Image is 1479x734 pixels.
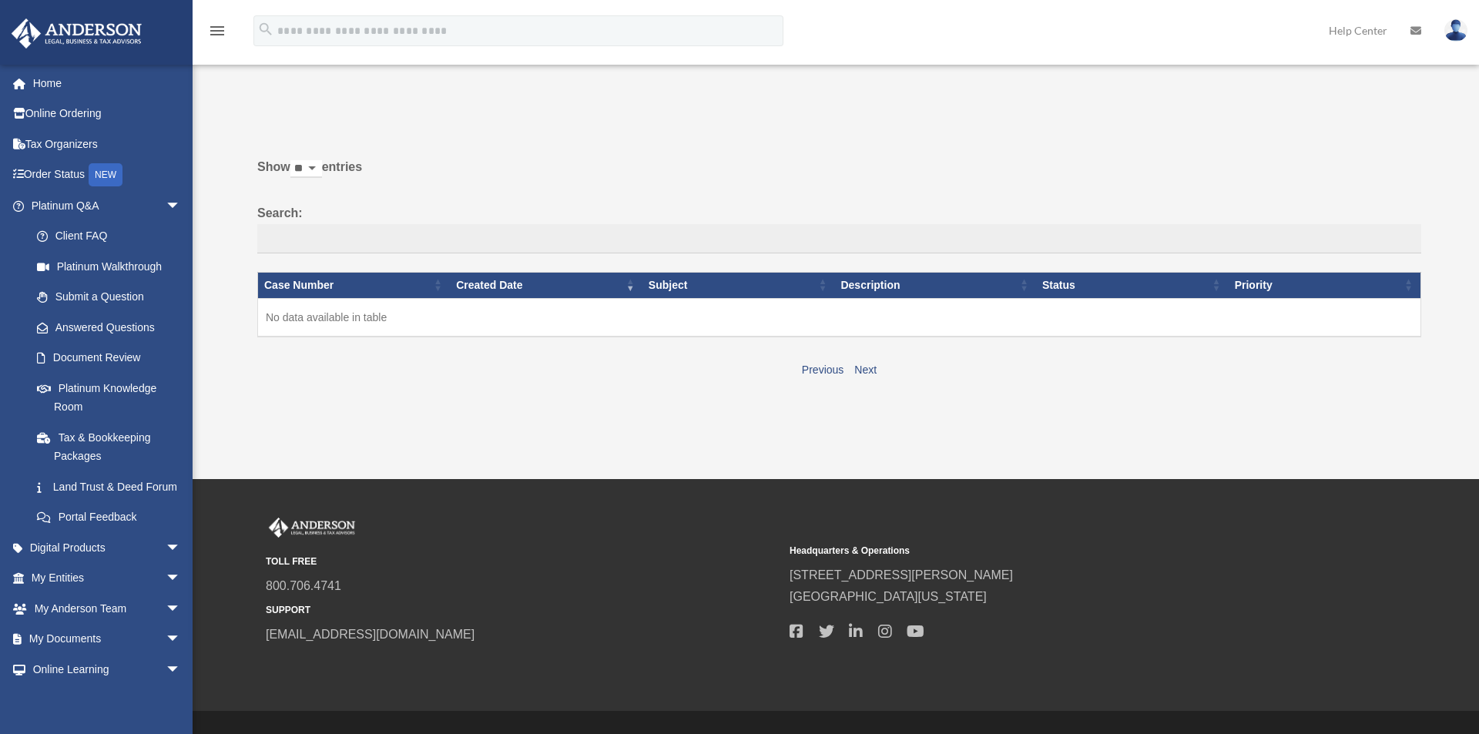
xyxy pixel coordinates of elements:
a: Platinum Q&Aarrow_drop_down [11,190,196,221]
span: arrow_drop_down [166,190,196,222]
th: Priority: activate to sort column ascending [1229,272,1421,298]
a: Answered Questions [22,312,189,343]
span: arrow_drop_down [166,593,196,625]
small: TOLL FREE [266,554,779,570]
a: Document Review [22,343,196,374]
a: Order StatusNEW [11,159,204,191]
select: Showentries [290,160,322,178]
th: Case Number: activate to sort column ascending [258,272,451,298]
i: search [257,21,274,38]
div: NEW [89,163,122,186]
a: Platinum Knowledge Room [22,373,196,422]
small: SUPPORT [266,602,779,618]
a: Submit a Question [22,282,196,313]
th: Created Date: activate to sort column ascending [450,272,642,298]
a: Platinum Walkthrough [22,251,196,282]
a: My Entitiesarrow_drop_down [11,563,204,594]
img: Anderson Advisors Platinum Portal [266,518,358,538]
th: Description: activate to sort column ascending [834,272,1036,298]
label: Search: [257,203,1421,253]
a: Tax & Bookkeeping Packages [22,422,196,471]
a: Tax Organizers [11,129,204,159]
a: menu [208,27,226,40]
span: arrow_drop_down [166,563,196,595]
small: Headquarters & Operations [790,543,1303,559]
a: [STREET_ADDRESS][PERSON_NAME] [790,568,1013,582]
img: User Pic [1444,19,1467,42]
a: Client FAQ [22,221,196,252]
a: [GEOGRAPHIC_DATA][US_STATE] [790,590,987,603]
a: Portal Feedback [22,502,196,533]
th: Status: activate to sort column ascending [1036,272,1229,298]
a: Home [11,68,204,99]
i: menu [208,22,226,40]
a: My Anderson Teamarrow_drop_down [11,593,204,624]
label: Show entries [257,156,1421,193]
td: No data available in table [258,298,1421,337]
a: My Documentsarrow_drop_down [11,624,204,655]
a: 800.706.4741 [266,579,341,592]
span: arrow_drop_down [166,624,196,655]
a: Digital Productsarrow_drop_down [11,532,204,563]
span: arrow_drop_down [166,532,196,564]
span: arrow_drop_down [166,654,196,685]
a: Online Learningarrow_drop_down [11,654,204,685]
a: Online Ordering [11,99,204,129]
a: Next [854,364,877,376]
a: Previous [802,364,843,376]
img: Anderson Advisors Platinum Portal [7,18,146,49]
a: Land Trust & Deed Forum [22,471,196,502]
input: Search: [257,224,1421,253]
a: [EMAIL_ADDRESS][DOMAIN_NAME] [266,628,475,641]
th: Subject: activate to sort column ascending [642,272,835,298]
